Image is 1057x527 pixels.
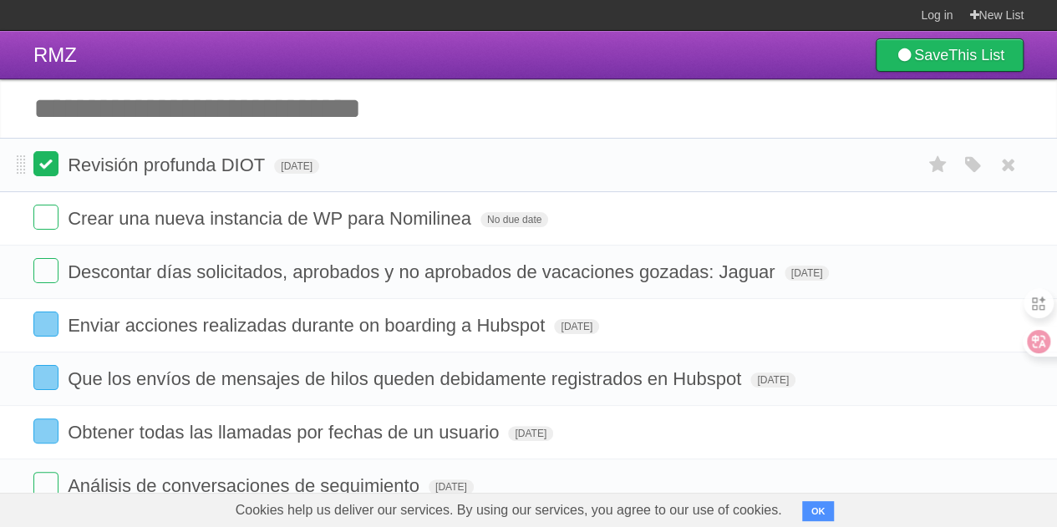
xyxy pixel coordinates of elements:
span: [DATE] [554,319,599,334]
span: Que los envíos de mensajes de hilos queden debidamente registrados en Hubspot [68,368,745,389]
span: RMZ [33,43,77,66]
span: No due date [480,212,548,227]
span: [DATE] [750,372,795,388]
span: Cookies help us deliver our services. By using our services, you agree to our use of cookies. [219,494,799,527]
span: [DATE] [274,159,319,174]
label: Done [33,365,58,390]
label: Star task [922,151,953,179]
span: [DATE] [785,266,830,281]
label: Done [33,205,58,230]
b: This List [948,47,1004,63]
button: OK [802,501,835,521]
label: Done [33,418,58,443]
label: Done [33,312,58,337]
span: Enviar acciones realizadas durante on boarding a Hubspot [68,315,549,336]
a: SaveThis List [876,38,1024,72]
span: [DATE] [429,479,474,494]
span: Análisis de conversaciones de seguimiento [68,475,424,496]
span: Crear una nueva instancia de WP para Nomilinea [68,208,475,229]
label: Done [33,151,58,176]
span: Revisión profunda DIOT [68,155,269,175]
span: Obtener todas las llamadas por fechas de un usuario [68,422,503,443]
span: Descontar días solicitados, aprobados y no aprobados de vacaciones gozadas: Jaguar [68,261,779,282]
span: [DATE] [508,426,553,441]
label: Done [33,472,58,497]
label: Done [33,258,58,283]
